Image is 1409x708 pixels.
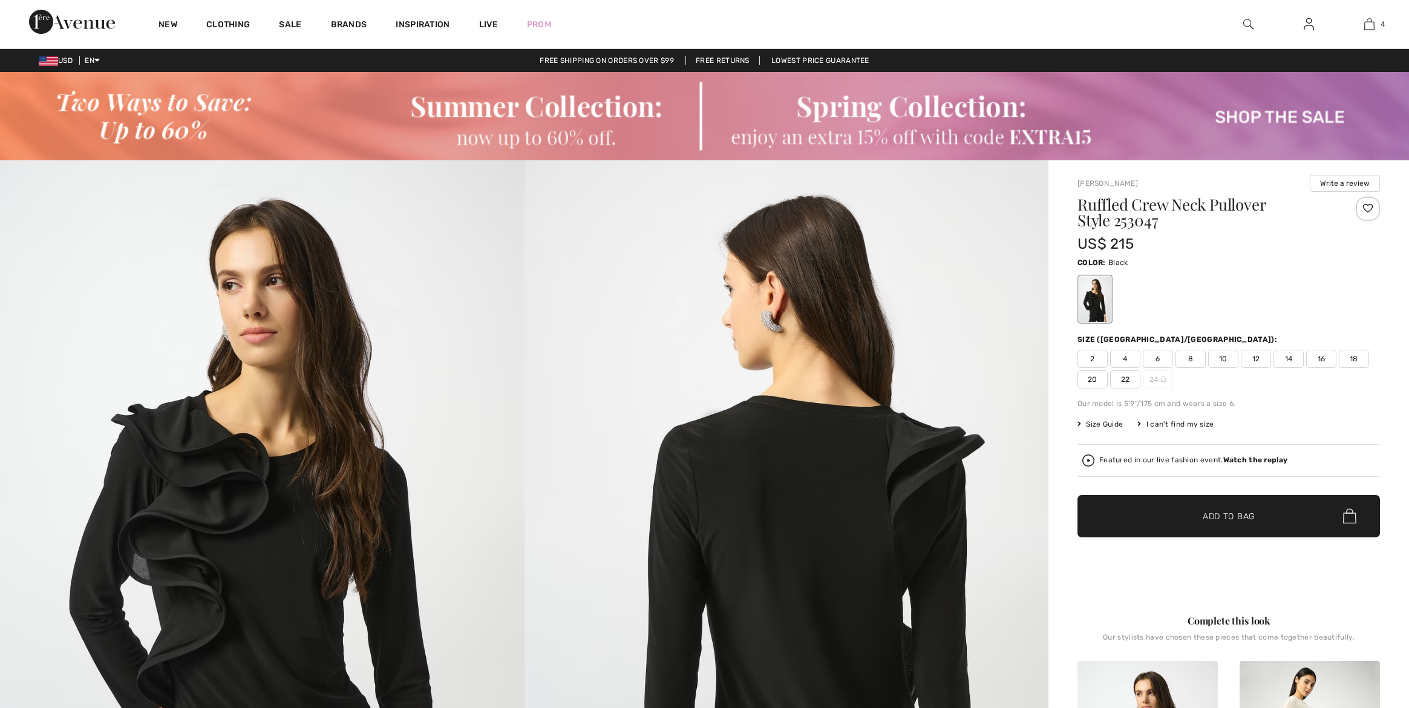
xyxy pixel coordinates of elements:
a: Free shipping on orders over $99 [530,56,684,65]
span: 22 [1110,370,1140,388]
a: Prom [527,18,551,31]
a: New [159,19,177,32]
img: Watch the replay [1082,454,1094,467]
button: Add to Bag [1077,495,1380,537]
span: USD [39,56,77,65]
span: 4 [1110,350,1140,368]
span: 18 [1339,350,1369,368]
span: US$ 215 [1077,235,1134,252]
img: 1ère Avenue [29,10,115,34]
a: 4 [1339,17,1399,31]
span: 6 [1143,350,1173,368]
a: Free Returns [685,56,760,65]
span: 24 [1143,370,1173,388]
a: Clothing [206,19,250,32]
img: search the website [1243,17,1254,31]
button: Write a review [1310,175,1380,192]
strong: Watch the replay [1223,456,1288,464]
div: I can't find my size [1137,419,1214,430]
div: Size ([GEOGRAPHIC_DATA]/[GEOGRAPHIC_DATA]): [1077,334,1280,345]
img: Bag.svg [1343,508,1356,524]
span: 4 [1381,19,1385,30]
a: Lowest Price Guarantee [762,56,879,65]
span: Color: [1077,258,1106,267]
span: EN [85,56,100,65]
span: 16 [1306,350,1336,368]
a: Sale [279,19,301,32]
span: Add to Bag [1203,510,1255,522]
span: Size Guide [1077,419,1123,430]
img: My Bag [1364,17,1375,31]
div: Black [1079,277,1111,322]
a: Live [479,18,498,31]
span: 14 [1273,350,1304,368]
div: Featured in our live fashion event. [1099,456,1287,464]
a: [PERSON_NAME] [1077,179,1138,188]
img: US Dollar [39,56,58,66]
h1: Ruffled Crew Neck Pullover Style 253047 [1077,197,1330,228]
span: 2 [1077,350,1108,368]
div: Complete this look [1077,614,1380,628]
span: 8 [1175,350,1206,368]
span: 20 [1077,370,1108,388]
div: Our stylists have chosen these pieces that come together beautifully. [1077,633,1380,651]
a: Sign In [1294,17,1324,32]
div: Our model is 5'9"/175 cm and wears a size 6. [1077,398,1380,409]
a: Brands [331,19,367,32]
span: 10 [1208,350,1238,368]
span: Inspiration [396,19,450,32]
img: My Info [1304,17,1314,31]
span: 12 [1241,350,1271,368]
img: ring-m.svg [1160,376,1166,382]
span: Black [1108,258,1128,267]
